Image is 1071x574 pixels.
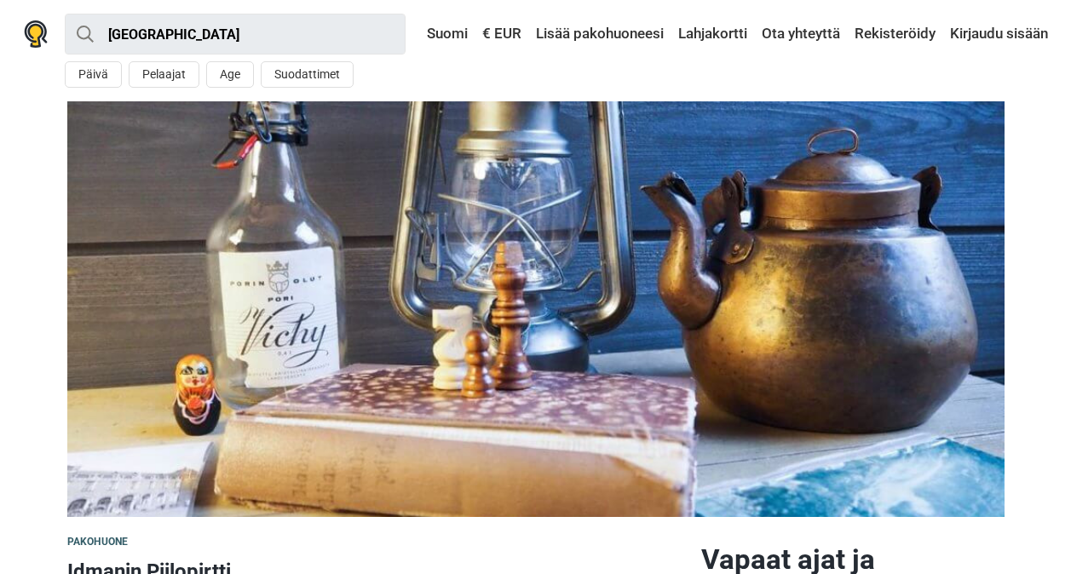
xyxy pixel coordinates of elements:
[24,20,48,48] img: Nowescape logo
[65,61,122,88] button: Päivä
[67,536,129,548] span: Pakohuone
[206,61,254,88] button: Age
[65,14,406,55] input: kokeile “London”
[674,19,751,49] a: Lahjakortti
[411,19,472,49] a: Suomi
[129,61,199,88] button: Pelaajat
[850,19,940,49] a: Rekisteröidy
[757,19,844,49] a: Ota yhteyttä
[261,61,354,88] button: Suodattimet
[946,19,1048,49] a: Kirjaudu sisään
[67,101,1005,517] img: Idmanin Piilopirtti photo 1
[532,19,668,49] a: Lisää pakohuoneesi
[478,19,526,49] a: € EUR
[415,28,427,40] img: Suomi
